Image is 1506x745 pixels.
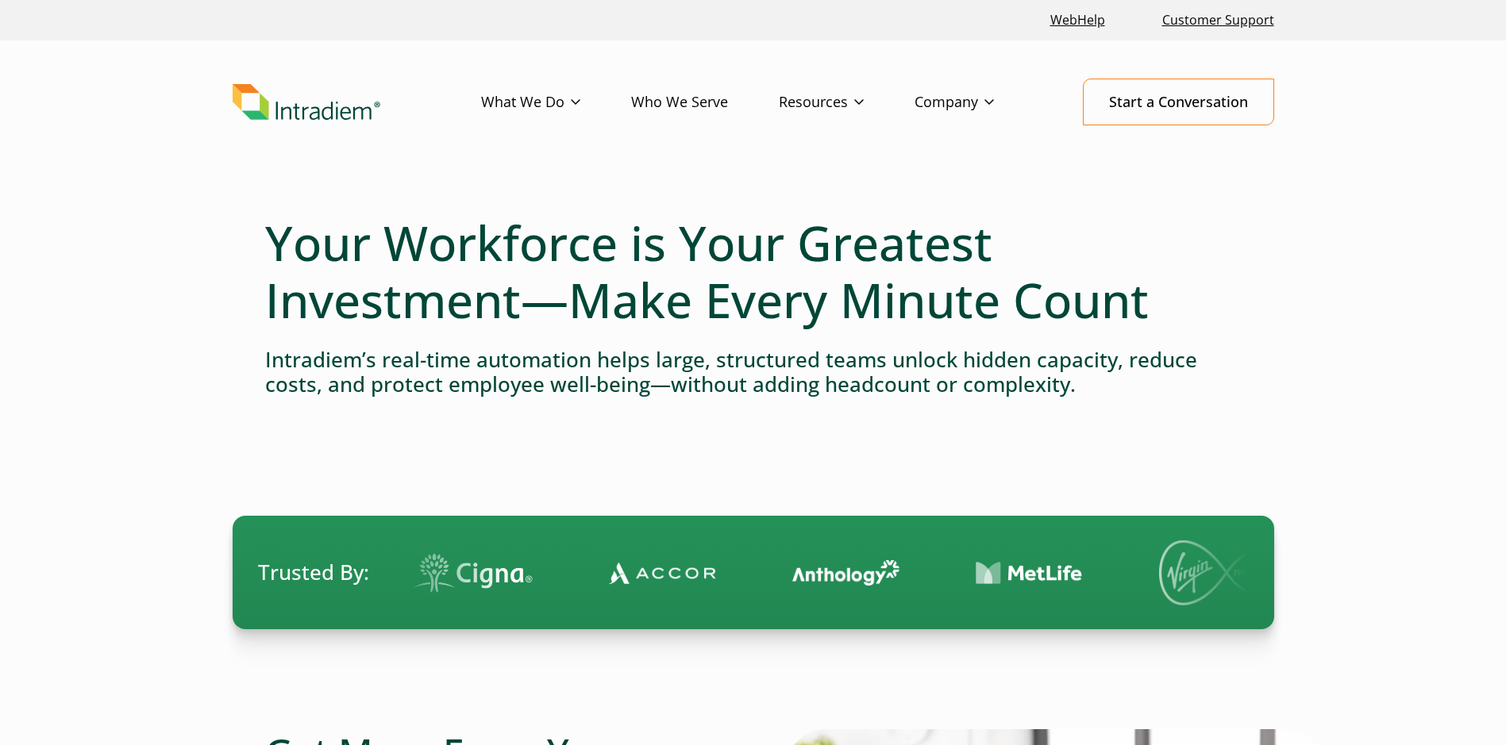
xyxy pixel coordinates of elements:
[1083,79,1274,125] a: Start a Conversation
[258,558,369,587] span: Trusted By:
[973,561,1080,586] img: Contact Center Automation MetLife Logo
[265,214,1242,328] h1: Your Workforce is Your Greatest Investment—Make Every Minute Count
[779,79,915,125] a: Resources
[265,348,1242,397] h4: Intradiem’s real-time automation helps large, structured teams unlock hidden capacity, reduce cos...
[233,84,481,121] a: Link to homepage of Intradiem
[607,561,714,585] img: Contact Center Automation Accor Logo
[915,79,1045,125] a: Company
[1157,540,1268,605] img: Virgin Media logo.
[481,79,631,125] a: What We Do
[233,84,380,121] img: Intradiem
[1044,3,1111,37] a: Link opens in a new window
[1156,3,1281,37] a: Customer Support
[631,79,779,125] a: Who We Serve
